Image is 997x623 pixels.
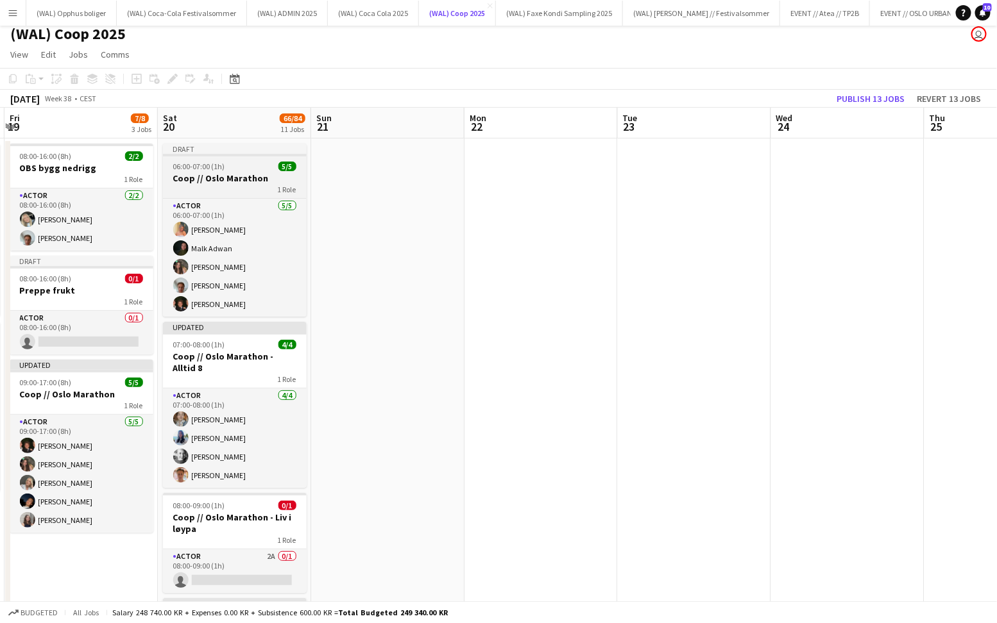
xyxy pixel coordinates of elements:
span: 1 Role [278,374,296,384]
h3: OBS bygg nedrigg [10,162,153,174]
span: 25 [928,119,946,134]
button: (WAL) ADMIN 2025 [247,1,328,26]
button: EVENT // Atea // TP2B [780,1,870,26]
a: Jobs [64,46,93,63]
h3: Coop // Oslo Marathon - Alltid 8 [163,351,307,374]
span: Tue [623,112,638,124]
span: 4/4 [278,340,296,349]
app-job-card: Draft06:00-07:00 (1h)5/5Coop // Oslo Marathon1 RoleActor5/506:00-07:00 (1h)[PERSON_NAME]Malk Adwa... [163,144,307,317]
span: 5/5 [125,378,143,387]
button: (WAL) Coca-Cola Festivalsommer [117,1,247,26]
span: 66/84 [280,113,305,123]
button: (WAL) Faxe Kondi Sampling 2025 [496,1,623,26]
app-job-card: Draft08:00-16:00 (8h)0/1Preppe frukt1 RoleActor0/108:00-16:00 (8h) [10,256,153,354]
span: View [10,49,28,60]
button: Budgeted [6,606,60,620]
span: 06:00-07:00 (1h) [173,162,225,171]
h3: Coop // Oslo Marathon - Liv i løypa [163,511,307,535]
span: 1 Role [278,185,296,194]
app-card-role: Actor0/108:00-16:00 (8h) [10,311,153,354]
span: Budgeted [21,608,58,617]
span: All jobs [71,608,101,617]
span: 7/8 [131,113,149,123]
span: 5/5 [278,162,296,171]
span: Wed [776,112,793,124]
span: Sun [316,112,332,124]
button: (WAL) [PERSON_NAME] // Festivalsommer [623,1,780,26]
span: Comms [101,49,130,60]
app-card-role: Actor2A0/108:00-09:00 (1h) [163,549,307,593]
span: 24 [774,119,793,134]
a: 10 [975,5,991,21]
app-job-card: 08:00-09:00 (1h)0/1Coop // Oslo Marathon - Liv i løypa1 RoleActor2A0/108:00-09:00 (1h) [163,493,307,593]
a: Comms [96,46,135,63]
app-card-role: Actor5/509:00-17:00 (8h)[PERSON_NAME][PERSON_NAME][PERSON_NAME][PERSON_NAME][PERSON_NAME] [10,415,153,533]
div: Salary 248 740.00 KR + Expenses 0.00 KR + Subsistence 600.00 KR = [112,608,448,617]
div: Updated [10,360,153,370]
span: Mon [470,112,486,124]
div: Updated [163,598,307,608]
button: Publish 13 jobs [831,90,910,107]
span: 0/1 [278,501,296,510]
div: CEST [80,94,96,103]
h3: Coop // Oslo Marathon [163,172,307,184]
span: 20 [161,119,177,134]
button: (WAL) Coca Cola 2025 [328,1,419,26]
span: Jobs [69,49,88,60]
div: Draft [163,144,307,154]
app-card-role: Actor2/208:00-16:00 (8h)[PERSON_NAME][PERSON_NAME] [10,188,153,251]
span: 1 Role [124,174,143,184]
span: 0/1 [125,274,143,283]
span: 1 Role [278,535,296,545]
span: Thu [930,112,946,124]
app-card-role: Actor5/506:00-07:00 (1h)[PERSON_NAME]Malk Adwan[PERSON_NAME][PERSON_NAME][PERSON_NAME] [163,199,307,317]
button: (WAL) Opphus boliger [26,1,117,26]
span: Week 38 [42,94,74,103]
div: [DATE] [10,92,40,105]
button: Revert 13 jobs [912,90,987,107]
span: 1 Role [124,401,143,410]
span: Edit [41,49,56,60]
a: View [5,46,33,63]
span: 21 [314,119,332,134]
span: Fri [10,112,20,124]
app-job-card: Updated09:00-17:00 (8h)5/5Coop // Oslo Marathon1 RoleActor5/509:00-17:00 (8h)[PERSON_NAME][PERSON... [10,360,153,533]
h3: Coop // Oslo Marathon [10,388,153,400]
div: 11 Jobs [280,124,305,134]
span: 23 [621,119,638,134]
span: Total Budgeted 249 340.00 KR [338,608,448,617]
h3: Preppe frukt [10,285,153,296]
app-card-role: Actor4/407:00-08:00 (1h)[PERSON_NAME][PERSON_NAME][PERSON_NAME][PERSON_NAME] [163,388,307,488]
app-job-card: Updated07:00-08:00 (1h)4/4Coop // Oslo Marathon - Alltid 81 RoleActor4/407:00-08:00 (1h)[PERSON_N... [163,322,307,488]
span: 08:00-16:00 (8h) [20,151,72,161]
span: 22 [468,119,486,134]
a: Edit [36,46,61,63]
h1: (WAL) Coop 2025 [10,24,126,44]
span: 10 [983,3,992,12]
span: 07:00-08:00 (1h) [173,340,225,349]
span: 09:00-17:00 (8h) [20,378,72,387]
div: Draft [10,256,153,266]
span: 1 Role [124,297,143,306]
app-job-card: 08:00-16:00 (8h)2/2OBS bygg nedrigg1 RoleActor2/208:00-16:00 (8h)[PERSON_NAME][PERSON_NAME] [10,144,153,251]
span: 08:00-16:00 (8h) [20,274,72,283]
app-user-avatar: Martin Bjørnsrud [971,26,987,42]
div: Updated [163,322,307,332]
div: 3 Jobs [132,124,151,134]
span: 2/2 [125,151,143,161]
span: Sat [163,112,177,124]
button: (WAL) Coop 2025 [419,1,496,26]
span: 08:00-09:00 (1h) [173,501,225,510]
